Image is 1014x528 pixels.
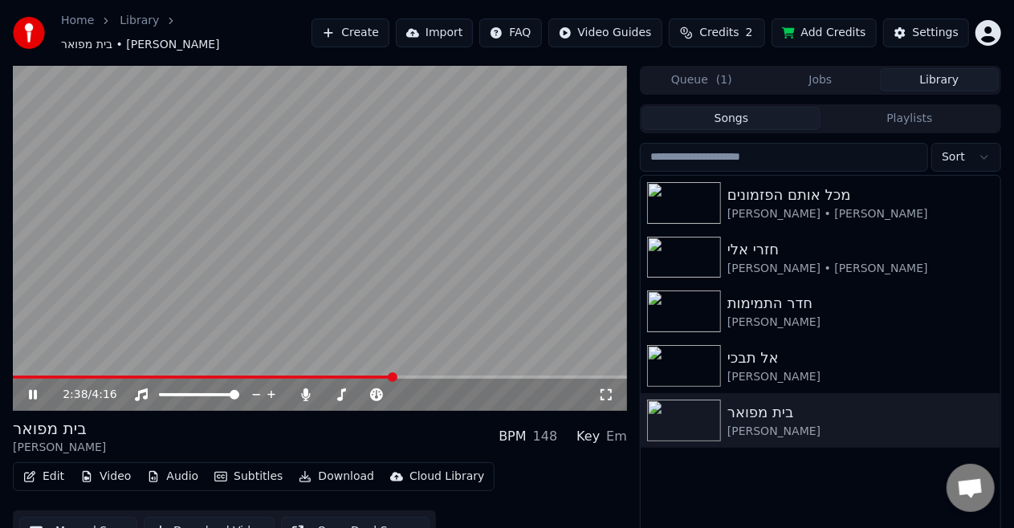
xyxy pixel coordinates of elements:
span: 2 [746,25,753,41]
div: [PERSON_NAME] • [PERSON_NAME] [727,206,994,222]
div: Settings [913,25,959,41]
div: Em [606,427,627,446]
button: Import [396,18,473,47]
a: פתח צ'אט [947,464,995,512]
button: Queue [642,68,761,91]
a: Home [61,13,94,29]
span: 4:16 [92,387,116,403]
a: Library [120,13,159,29]
button: Playlists [821,107,999,130]
button: Library [880,68,999,91]
button: FAQ [479,18,541,47]
button: Video [74,465,137,488]
span: ( 1 ) [716,72,732,88]
div: בית מפואר [13,417,106,440]
div: חזרי אלי [727,238,994,261]
button: Songs [642,107,821,130]
button: Jobs [761,68,880,91]
button: Create [312,18,389,47]
span: Sort [942,149,965,165]
span: Credits [699,25,739,41]
div: BPM [499,427,526,446]
span: בית מפואר • [PERSON_NAME] [61,37,220,53]
div: [PERSON_NAME] [727,369,994,385]
button: Subtitles [208,465,289,488]
button: Video Guides [548,18,662,47]
button: Settings [883,18,969,47]
div: אל תבכי [727,347,994,369]
button: Edit [17,465,71,488]
img: youka [13,17,45,49]
div: חדר התמימות [727,292,994,315]
div: 148 [533,427,558,446]
div: מכל אותם הפזמונים [727,184,994,206]
div: / [63,387,101,403]
button: Credits2 [669,18,765,47]
button: Audio [140,465,205,488]
div: Cloud Library [409,469,484,485]
nav: breadcrumb [61,13,312,53]
button: Add Credits [772,18,877,47]
div: [PERSON_NAME] [727,424,994,440]
div: [PERSON_NAME] • [PERSON_NAME] [727,261,994,277]
div: בית מפואר [727,401,994,424]
div: [PERSON_NAME] [13,440,106,456]
div: Key [576,427,600,446]
div: [PERSON_NAME] [727,315,994,331]
button: Download [292,465,381,488]
span: 2:38 [63,387,88,403]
